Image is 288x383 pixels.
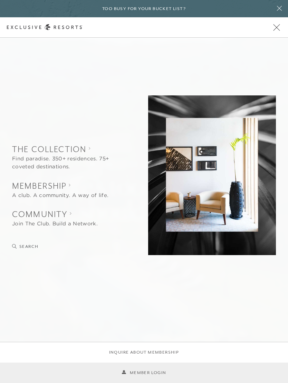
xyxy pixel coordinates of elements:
div: A club. A community. A way of life. [12,192,108,199]
h2: Membership [12,180,108,192]
a: Inquire about membership [109,349,179,356]
a: Member Login [122,370,166,376]
button: Search [12,243,38,250]
h6: Too busy for your bucket list? [102,6,186,12]
div: Join The Club. Build a Network. [12,220,98,228]
h2: Community [12,208,98,220]
button: Show Membership sub-navigation [12,180,108,199]
button: Show The Collection sub-navigation [12,143,121,170]
iframe: Qualified Messenger [281,376,288,383]
button: Open navigation [272,25,281,30]
h2: The Collection [12,143,121,155]
div: Find paradise. 350+ residences. 75+ coveted destinations. [12,155,121,171]
button: Show Community sub-navigation [12,208,98,228]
